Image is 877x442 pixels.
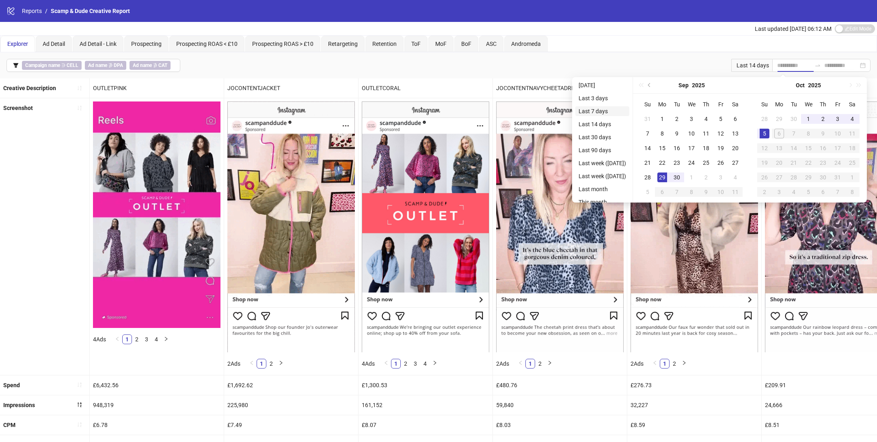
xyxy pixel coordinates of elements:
div: 24 [687,158,696,168]
div: 6 [657,187,667,197]
span: Ad Detail [43,41,65,47]
span: sort-ascending [77,422,82,427]
td: 2025-11-06 [816,185,830,199]
a: 2 [670,359,679,368]
button: Previous month (PageUp) [645,77,654,93]
li: Next Page [276,359,286,369]
span: filter [13,63,19,68]
span: Andromeda [511,41,541,47]
div: 1 [847,172,857,182]
td: 2025-11-03 [772,185,786,199]
div: 7 [833,187,842,197]
td: 2025-09-27 [728,155,743,170]
td: 2025-10-21 [786,155,801,170]
div: 9 [701,187,711,197]
div: 4 [730,172,740,182]
button: right [276,359,286,369]
div: 21 [789,158,799,168]
td: 2025-11-02 [757,185,772,199]
td: 2025-10-07 [786,126,801,141]
li: Last week ([DATE]) [575,171,629,181]
div: 18 [847,143,857,153]
div: 16 [818,143,828,153]
li: 2 [266,359,276,369]
td: 2025-09-22 [655,155,670,170]
div: 12 [760,143,769,153]
div: 2 [672,114,682,124]
div: 8 [804,129,813,138]
td: 2025-10-29 [801,170,816,185]
li: This month [575,197,629,207]
td: 2025-10-09 [816,126,830,141]
td: 2025-10-08 [684,185,699,199]
td: 2025-09-03 [684,112,699,126]
td: 2025-10-15 [801,141,816,155]
td: 2025-10-05 [640,185,655,199]
div: 28 [643,172,652,182]
div: 17 [833,143,842,153]
td: 2025-10-10 [713,185,728,199]
a: 4 [421,359,430,368]
b: Creative Description [3,85,56,91]
th: Th [816,97,830,112]
td: 2025-10-25 [845,155,860,170]
li: Previous Page [381,359,391,369]
div: 6 [818,187,828,197]
b: Ad name [88,63,107,68]
th: Tu [786,97,801,112]
span: ∋ [22,61,82,70]
div: 3 [716,172,726,182]
td: 2025-10-06 [655,185,670,199]
li: 1 [257,359,266,369]
span: right [164,336,168,341]
li: 3 [142,334,151,344]
td: 2025-10-02 [816,112,830,126]
li: 1 [391,359,401,369]
span: left [518,360,523,365]
li: Last week ([DATE]) [575,158,629,168]
td: 2025-10-14 [786,141,801,155]
img: Screenshot 120234883067720005 [362,101,489,352]
a: 1 [660,359,669,368]
b: CAT [158,63,167,68]
td: 2025-10-31 [830,170,845,185]
button: Choose a month [678,77,689,93]
th: Sa [728,97,743,112]
div: 28 [789,172,799,182]
div: 10 [716,187,726,197]
td: 2025-10-28 [786,170,801,185]
td: 2025-11-08 [845,185,860,199]
td: 2025-09-26 [713,155,728,170]
td: 2025-09-29 [772,112,786,126]
span: Retention [372,41,397,47]
td: 2025-11-05 [801,185,816,199]
b: DPA [114,63,123,68]
td: 2025-09-08 [655,126,670,141]
div: 6 [774,129,784,138]
div: 30 [818,172,828,182]
div: 2 [701,172,711,182]
td: 2025-10-30 [816,170,830,185]
td: 2025-11-04 [786,185,801,199]
td: 2025-09-21 [640,155,655,170]
div: 6 [730,114,740,124]
div: OUTLETCORAL [359,78,493,98]
th: Th [699,97,713,112]
span: 4 Ads [93,336,106,343]
td: 2025-09-12 [713,126,728,141]
a: 3 [411,359,420,368]
span: left [249,360,254,365]
div: 18 [701,143,711,153]
div: 8 [657,129,667,138]
div: 16 [672,143,682,153]
div: 22 [804,158,813,168]
td: 2025-09-16 [670,141,684,155]
td: 2025-09-05 [713,112,728,126]
div: 31 [643,114,652,124]
td: 2025-09-20 [728,141,743,155]
b: Campaign name [25,63,60,68]
span: right [682,360,687,365]
th: We [684,97,699,112]
button: Choose a month [796,77,805,93]
td: 2025-09-13 [728,126,743,141]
